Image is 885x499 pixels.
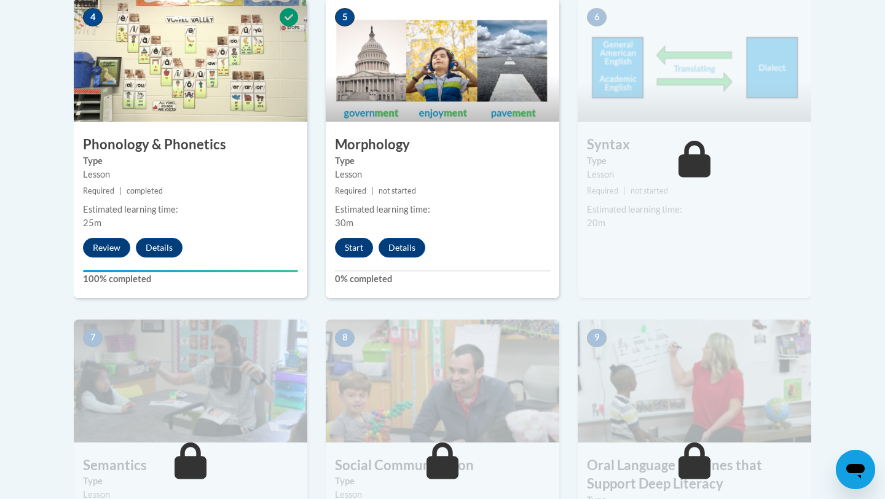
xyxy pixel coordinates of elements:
div: Estimated learning time: [83,203,298,216]
span: | [623,186,626,195]
span: 30m [335,218,353,228]
h3: Oral Language Routines that Support Deep Literacy [578,456,811,494]
h3: Phonology & Phonetics [74,135,307,154]
label: 0% completed [335,272,550,286]
label: 100% completed [83,272,298,286]
label: Type [587,154,802,168]
div: Your progress [83,270,298,272]
span: 6 [587,8,607,26]
span: | [119,186,122,195]
div: Lesson [335,168,550,181]
span: 9 [587,329,607,347]
span: 8 [335,329,355,347]
h3: Semantics [74,456,307,475]
img: Course Image [326,320,559,442]
span: 25m [83,218,101,228]
img: Course Image [74,320,307,442]
label: Type [335,154,550,168]
button: Review [83,238,130,257]
img: Course Image [578,320,811,442]
span: 20m [587,218,605,228]
span: Required [587,186,618,195]
h3: Syntax [578,135,811,154]
span: Required [335,186,366,195]
button: Start [335,238,373,257]
label: Type [83,154,298,168]
div: Estimated learning time: [587,203,802,216]
iframe: Button to launch messaging window, conversation in progress [836,450,875,489]
span: completed [127,186,163,195]
div: Lesson [587,168,802,181]
span: not started [631,186,668,195]
label: Type [83,474,298,488]
label: Type [335,474,550,488]
span: 7 [83,329,103,347]
button: Details [136,238,183,257]
span: Required [83,186,114,195]
button: Details [379,238,425,257]
h3: Morphology [326,135,559,154]
h3: Social Communication [326,456,559,475]
div: Lesson [83,168,298,181]
span: not started [379,186,416,195]
span: 5 [335,8,355,26]
div: Estimated learning time: [335,203,550,216]
span: 4 [83,8,103,26]
span: | [371,186,374,195]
